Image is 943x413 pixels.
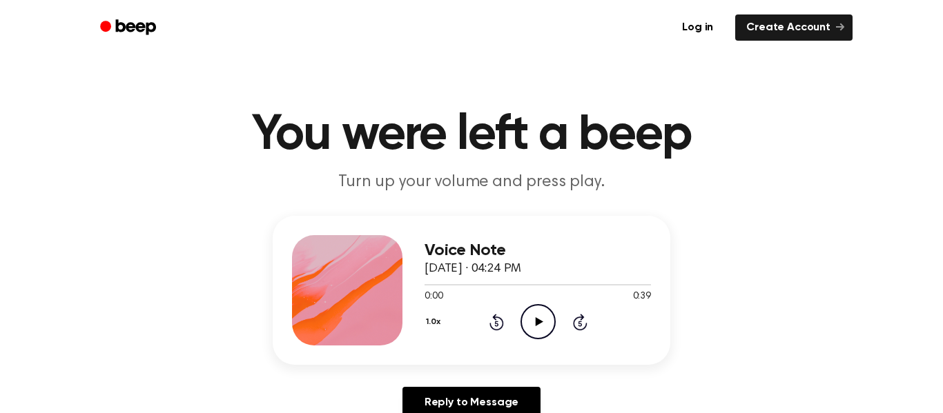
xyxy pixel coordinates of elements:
h3: Voice Note [425,241,651,260]
button: 1.0x [425,310,445,334]
span: [DATE] · 04:24 PM [425,263,521,275]
a: Log in [668,12,727,43]
a: Create Account [735,14,853,41]
p: Turn up your volume and press play. [206,171,737,194]
span: 0:39 [633,290,651,304]
h1: You were left a beep [118,110,825,160]
a: Beep [90,14,168,41]
span: 0:00 [425,290,443,304]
